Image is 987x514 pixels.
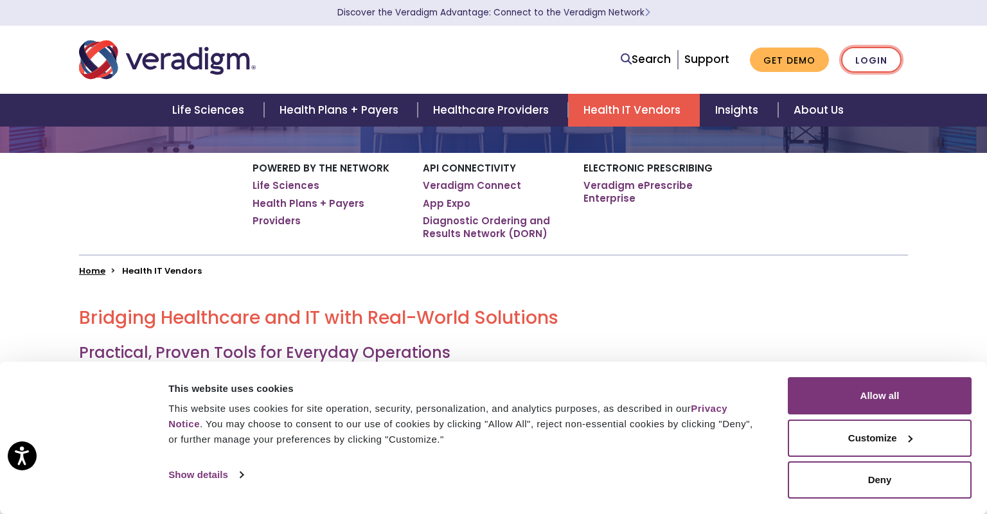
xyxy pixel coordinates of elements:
a: Health Plans + Payers [264,94,418,127]
a: Veradigm ePrescribe Enterprise [583,179,734,204]
a: Providers [253,215,301,227]
div: This website uses cookies [168,381,759,396]
a: Diagnostic Ordering and Results Network (DORN) [423,215,564,240]
a: Discover the Veradigm Advantage: Connect to the Veradigm NetworkLearn More [337,6,650,19]
a: Healthcare Providers [418,94,568,127]
a: Health Plans + Payers [253,197,364,210]
a: Search [621,51,671,68]
a: About Us [778,94,859,127]
a: Veradigm Connect [423,179,521,192]
a: Login [841,47,902,73]
span: Learn More [645,6,650,19]
button: Allow all [788,377,972,414]
a: Support [684,51,729,67]
img: Veradigm logo [79,39,256,81]
h3: Practical, Proven Tools for Everyday Operations [79,344,908,362]
div: This website uses cookies for site operation, security, personalization, and analytics purposes, ... [168,401,759,447]
a: Show details [168,465,243,484]
a: Life Sciences [253,179,319,192]
a: Home [79,265,105,277]
h2: Bridging Healthcare and IT with Real-World Solutions [79,307,908,329]
a: Get Demo [750,48,829,73]
a: Life Sciences [157,94,263,127]
button: Customize [788,420,972,457]
a: Health IT Vendors [568,94,700,127]
a: Insights [700,94,778,127]
button: Deny [788,461,972,499]
a: App Expo [423,197,470,210]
